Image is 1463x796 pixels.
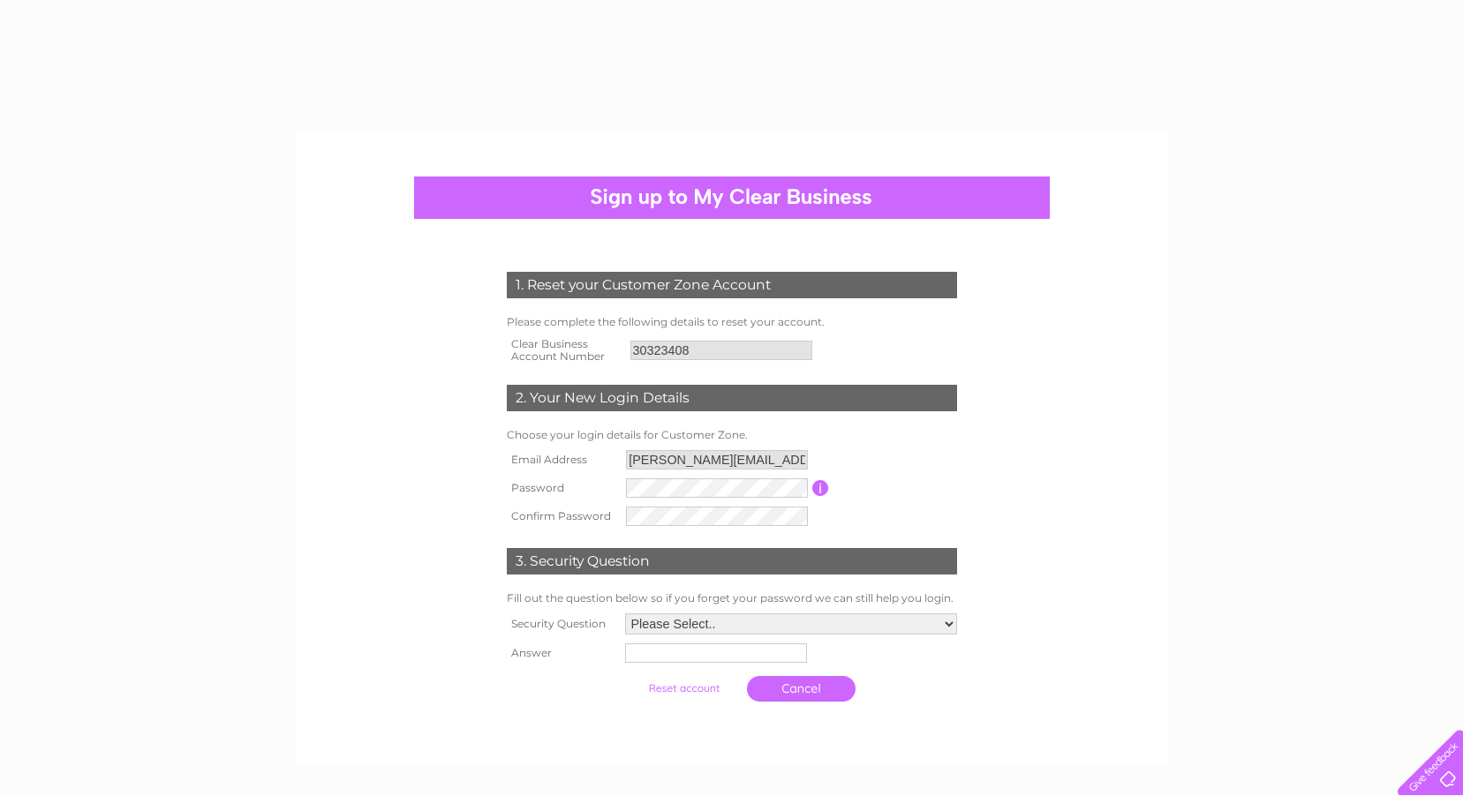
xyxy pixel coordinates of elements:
[502,474,622,502] th: Password
[507,272,957,298] div: 1. Reset your Customer Zone Account
[507,385,957,411] div: 2. Your New Login Details
[502,609,621,639] th: Security Question
[630,676,738,701] input: Submit
[502,502,622,530] th: Confirm Password
[502,639,621,667] th: Answer
[507,548,957,574] div: 3. Security Question
[502,333,626,368] th: Clear Business Account Number
[502,588,962,609] td: Fill out the question below so if you forget your password we can still help you login.
[502,424,962,446] td: Choose your login details for Customer Zone.
[747,676,856,702] a: Cancel
[502,446,622,474] th: Email Address
[812,480,829,496] input: Information
[502,312,962,333] td: Please complete the following details to reset your account.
